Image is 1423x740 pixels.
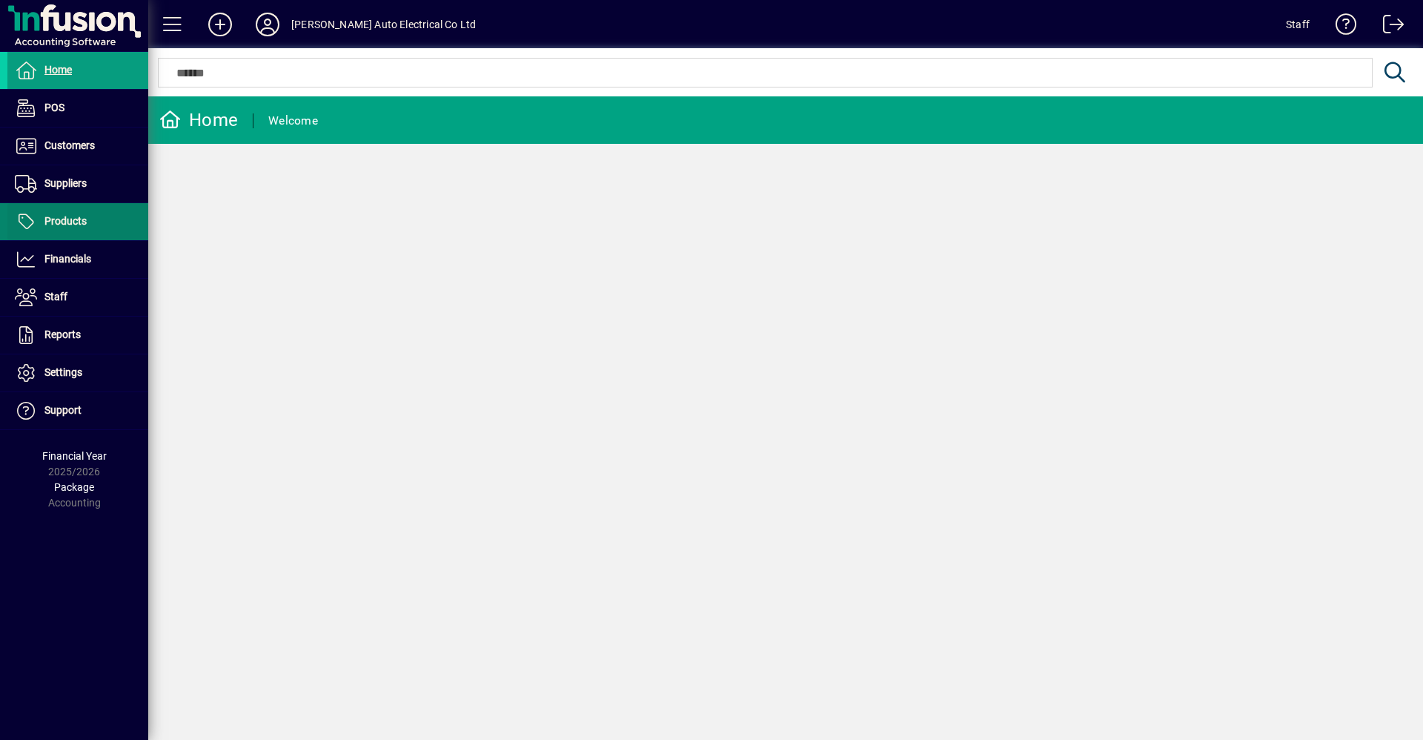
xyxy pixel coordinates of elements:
div: Welcome [268,109,318,133]
div: Staff [1286,13,1310,36]
a: Support [7,392,148,429]
button: Add [196,11,244,38]
span: Products [44,215,87,227]
a: POS [7,90,148,127]
span: Financials [44,253,91,265]
a: Products [7,203,148,240]
div: [PERSON_NAME] Auto Electrical Co Ltd [291,13,476,36]
span: Support [44,404,82,416]
span: Package [54,481,94,493]
a: Reports [7,317,148,354]
a: Financials [7,241,148,278]
a: Staff [7,279,148,316]
a: Customers [7,128,148,165]
div: Home [159,108,238,132]
span: Suppliers [44,177,87,189]
span: Reports [44,328,81,340]
a: Suppliers [7,165,148,202]
span: Financial Year [42,450,107,462]
span: Settings [44,366,82,378]
span: Staff [44,291,67,303]
span: Customers [44,139,95,151]
button: Profile [244,11,291,38]
span: POS [44,102,64,113]
a: Logout [1372,3,1404,51]
span: Home [44,64,72,76]
a: Knowledge Base [1324,3,1357,51]
a: Settings [7,354,148,392]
